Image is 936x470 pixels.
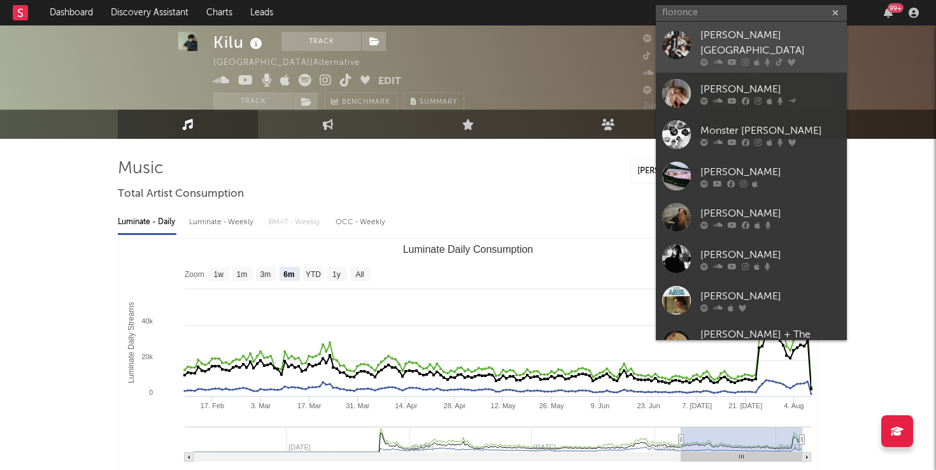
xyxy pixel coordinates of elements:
button: Track [281,32,361,51]
span: 39,881 [643,35,687,43]
div: Luminate - Daily [118,211,176,233]
text: All [355,270,364,279]
div: Luminate - Weekly [189,211,256,233]
div: [PERSON_NAME][GEOGRAPHIC_DATA] [700,28,840,59]
span: Jump Score: 79.4 [643,102,718,110]
a: Monster [PERSON_NAME] [656,114,847,155]
text: 40k [141,317,153,325]
button: Track [213,92,293,111]
text: YTD [306,270,321,279]
div: [PERSON_NAME] [700,206,840,221]
button: 99+ [884,8,893,18]
a: [PERSON_NAME] [656,197,847,238]
span: 64,400 [643,52,689,61]
text: Luminate Daily Streams [127,302,136,383]
text: 21. [DATE] [728,402,762,409]
span: Benchmark [342,95,390,110]
a: [PERSON_NAME] [656,238,847,280]
div: [PERSON_NAME] [700,247,840,262]
button: Edit [378,74,401,90]
text: 3m [260,270,271,279]
text: Luminate Daily Consumption [403,244,534,255]
text: 1m [237,270,248,279]
div: [GEOGRAPHIC_DATA] | Alternative [213,55,374,71]
text: 3. Mar [251,402,271,409]
text: Zoom [185,270,204,279]
text: 20k [141,353,153,360]
text: 17. Feb [201,402,224,409]
span: Summary [420,99,457,106]
span: Total Artist Consumption [118,187,244,202]
a: [PERSON_NAME] [656,73,847,114]
text: 12. May [491,402,516,409]
text: 9. Jun [590,402,609,409]
text: 23. Jun [637,402,660,409]
input: Search by song name or URL [631,166,765,176]
a: [PERSON_NAME] + The Machine [656,321,847,372]
text: 7. [DATE] [682,402,712,409]
a: [PERSON_NAME] [656,155,847,197]
text: 14. Apr [395,402,418,409]
div: Monster [PERSON_NAME] [700,123,840,138]
a: [PERSON_NAME][GEOGRAPHIC_DATA] [656,22,847,73]
text: 17. Mar [297,402,322,409]
div: Kilu [213,32,266,53]
a: Benchmark [324,92,397,111]
text: 1y [332,270,341,279]
div: OCC - Weekly [336,211,386,233]
text: 28. Apr [444,402,466,409]
div: [PERSON_NAME] [700,288,840,304]
text: 4. Aug [784,402,804,409]
text: 0 [149,388,153,396]
div: [PERSON_NAME] [700,82,840,97]
span: 984 [643,69,675,78]
text: 26. May [539,402,565,409]
text: 31. Mar [346,402,370,409]
div: [PERSON_NAME] + The Machine [700,327,840,358]
span: 299,344 Monthly Listeners [643,87,771,95]
a: [PERSON_NAME] [656,280,847,321]
input: Search for artists [656,5,847,21]
div: 99 + [888,3,904,13]
text: 1w [214,270,224,279]
div: [PERSON_NAME] [700,164,840,180]
button: Summary [404,92,464,111]
text: 6m [283,270,294,279]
